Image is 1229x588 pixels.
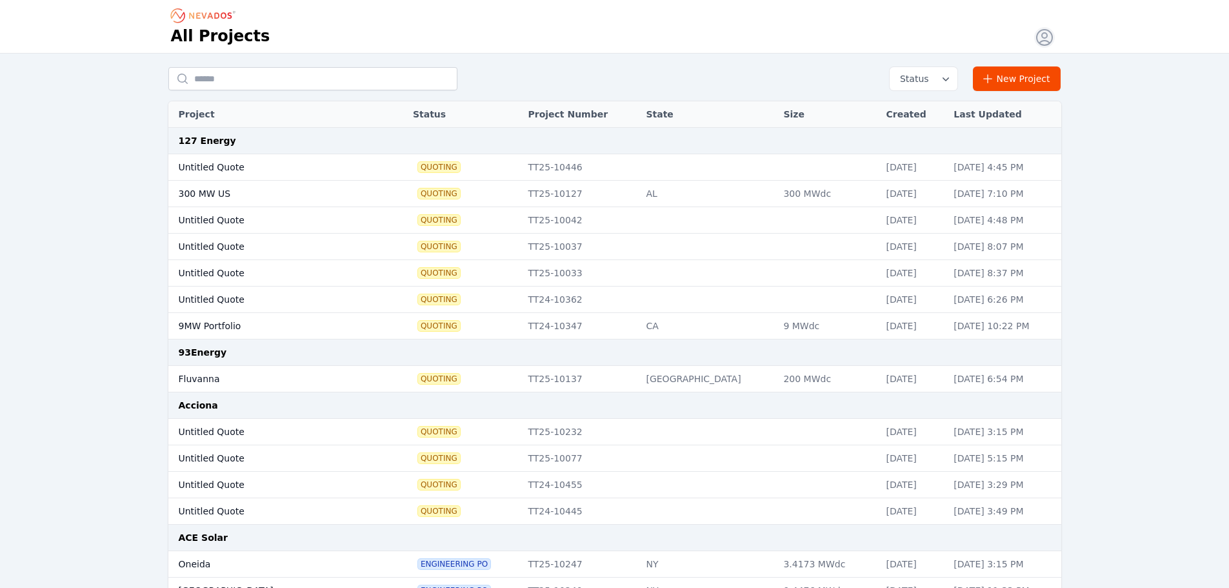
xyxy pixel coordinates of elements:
td: CA [639,313,777,340]
td: Untitled Quote [168,234,374,260]
td: [DATE] [879,498,947,525]
span: Quoting [418,480,460,490]
td: NY [639,551,777,578]
h1: All Projects [171,26,270,46]
td: [GEOGRAPHIC_DATA] [639,366,777,392]
nav: Breadcrumb [171,5,239,26]
td: Acciona [168,392,1061,419]
td: TT24-10455 [521,472,639,498]
td: TT25-10247 [521,551,639,578]
td: [DATE] [879,181,947,207]
th: Created [879,101,947,128]
tr: 300 MW USQuotingTT25-10127AL300 MWdc[DATE][DATE] 7:10 PM [168,181,1061,207]
td: 200 MWdc [777,366,879,392]
td: ACE Solar [168,525,1061,551]
td: [DATE] [879,287,947,313]
td: TT25-10127 [521,181,639,207]
td: Fluvanna [168,366,374,392]
td: [DATE] 3:15 PM [947,551,1061,578]
td: TT24-10445 [521,498,639,525]
th: Last Updated [947,101,1061,128]
tr: Untitled QuoteQuotingTT25-10033[DATE][DATE] 8:37 PM [168,260,1061,287]
span: Quoting [418,268,460,278]
td: [DATE] [879,551,947,578]
td: [DATE] 3:29 PM [947,472,1061,498]
td: [DATE] 8:37 PM [947,260,1061,287]
td: [DATE] 6:26 PM [947,287,1061,313]
td: [DATE] 4:48 PM [947,207,1061,234]
td: Untitled Quote [168,154,374,181]
td: 93Energy [168,340,1061,366]
tr: Untitled QuoteQuotingTT25-10446[DATE][DATE] 4:45 PM [168,154,1061,181]
span: Quoting [418,294,460,305]
td: 9 MWdc [777,313,879,340]
td: 9MW Portfolio [168,313,374,340]
span: Quoting [418,427,460,437]
td: 127 Energy [168,128,1061,154]
td: TT24-10347 [521,313,639,340]
td: Untitled Quote [168,419,374,445]
tr: OneidaEngineering POTT25-10247NY3.4173 MWdc[DATE][DATE] 3:15 PM [168,551,1061,578]
span: Quoting [418,162,460,172]
th: Size [777,101,879,128]
td: [DATE] [879,234,947,260]
td: TT25-10077 [521,445,639,472]
span: Quoting [418,374,460,384]
tr: Untitled QuoteQuotingTT25-10042[DATE][DATE] 4:48 PM [168,207,1061,234]
td: [DATE] 8:07 PM [947,234,1061,260]
td: TT25-10232 [521,419,639,445]
tr: FluvannaQuotingTT25-10137[GEOGRAPHIC_DATA]200 MWdc[DATE][DATE] 6:54 PM [168,366,1061,392]
td: [DATE] 3:15 PM [947,419,1061,445]
th: Project Number [521,101,639,128]
td: [DATE] [879,419,947,445]
tr: Untitled QuoteQuotingTT25-10037[DATE][DATE] 8:07 PM [168,234,1061,260]
span: Quoting [418,241,460,252]
td: TT25-10037 [521,234,639,260]
td: [DATE] [879,207,947,234]
tr: Untitled QuoteQuotingTT25-10232[DATE][DATE] 3:15 PM [168,419,1061,445]
td: TT25-10446 [521,154,639,181]
tr: Untitled QuoteQuotingTT24-10455[DATE][DATE] 3:29 PM [168,472,1061,498]
td: [DATE] [879,313,947,340]
td: [DATE] [879,154,947,181]
a: New Project [973,66,1061,91]
td: [DATE] 6:54 PM [947,366,1061,392]
tr: Untitled QuoteQuotingTT25-10077[DATE][DATE] 5:15 PM [168,445,1061,472]
td: TT25-10033 [521,260,639,287]
th: Project [168,101,374,128]
span: Quoting [418,506,460,516]
span: Status [895,72,929,85]
td: Oneida [168,551,374,578]
td: Untitled Quote [168,445,374,472]
td: [DATE] [879,472,947,498]
th: Status [406,101,522,128]
td: AL [639,181,777,207]
span: Quoting [418,453,460,463]
td: [DATE] [879,366,947,392]
tr: 9MW PortfolioQuotingTT24-10347CA9 MWdc[DATE][DATE] 10:22 PM [168,313,1061,340]
td: Untitled Quote [168,498,374,525]
td: Untitled Quote [168,260,374,287]
td: 300 MWdc [777,181,879,207]
td: [DATE] 7:10 PM [947,181,1061,207]
td: 300 MW US [168,181,374,207]
td: Untitled Quote [168,472,374,498]
tr: Untitled QuoteQuotingTT24-10362[DATE][DATE] 6:26 PM [168,287,1061,313]
td: Untitled Quote [168,287,374,313]
tr: Untitled QuoteQuotingTT24-10445[DATE][DATE] 3:49 PM [168,498,1061,525]
span: Engineering PO [418,559,490,569]
span: Quoting [418,215,460,225]
td: 3.4173 MWdc [777,551,879,578]
td: TT24-10362 [521,287,639,313]
span: Quoting [418,188,460,199]
td: [DATE] 10:22 PM [947,313,1061,340]
button: Status [890,67,957,90]
td: [DATE] [879,260,947,287]
span: Quoting [418,321,460,331]
th: State [639,101,777,128]
td: [DATE] 4:45 PM [947,154,1061,181]
td: Untitled Quote [168,207,374,234]
td: [DATE] [879,445,947,472]
td: TT25-10042 [521,207,639,234]
td: [DATE] 3:49 PM [947,498,1061,525]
